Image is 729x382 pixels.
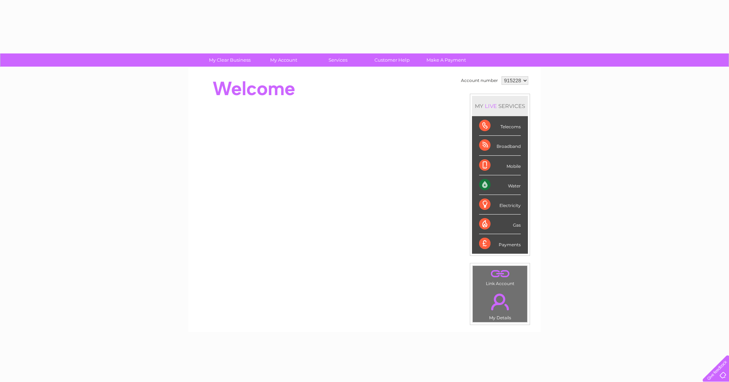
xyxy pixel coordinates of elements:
[255,53,313,67] a: My Account
[309,53,367,67] a: Services
[472,96,528,116] div: MY SERVICES
[200,53,259,67] a: My Clear Business
[472,265,528,288] td: Link Account
[479,116,521,136] div: Telecoms
[417,53,476,67] a: Make A Payment
[474,289,525,314] a: .
[479,195,521,215] div: Electricity
[459,74,500,87] td: Account number
[474,268,525,280] a: .
[472,288,528,322] td: My Details
[479,175,521,195] div: Water
[479,215,521,234] div: Gas
[483,103,498,109] div: LIVE
[479,156,521,175] div: Mobile
[479,234,521,253] div: Payments
[363,53,421,67] a: Customer Help
[479,136,521,155] div: Broadband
